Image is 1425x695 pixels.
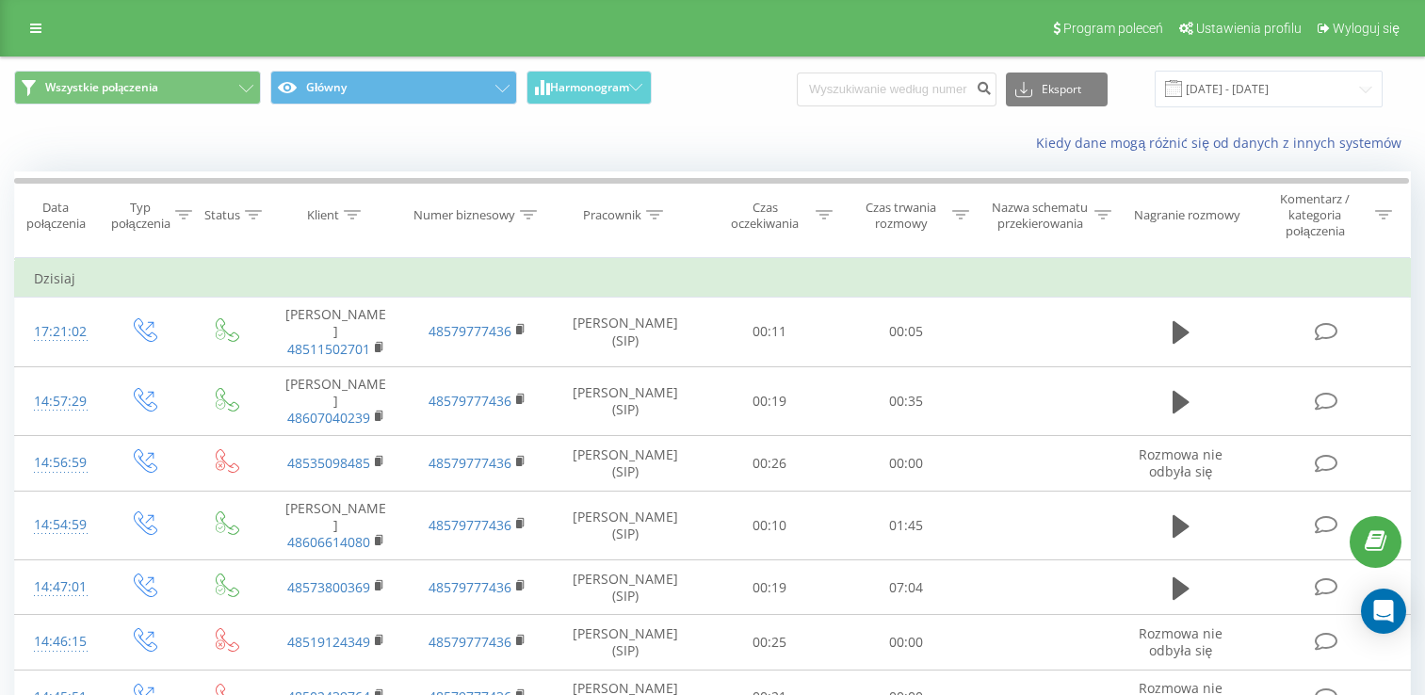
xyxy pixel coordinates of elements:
[307,207,339,223] div: Klient
[1139,624,1223,659] span: Rozmowa nie odbyła się
[837,491,974,560] td: 01:45
[1260,191,1370,239] div: Komentarz / kategoria połączenia
[429,633,511,651] a: 48579777436
[270,71,517,105] button: Główny
[719,200,812,232] div: Czas oczekiwania
[34,507,83,543] div: 14:54:59
[837,560,974,615] td: 07:04
[34,623,83,660] div: 14:46:15
[266,366,407,436] td: [PERSON_NAME]
[1063,21,1163,36] span: Program poleceń
[837,615,974,670] td: 00:00
[702,491,838,560] td: 00:10
[549,366,702,436] td: [PERSON_NAME] (SIP)
[702,436,838,491] td: 00:26
[429,516,511,534] a: 48579777436
[837,366,974,436] td: 00:35
[287,340,370,358] a: 48511502701
[287,454,370,472] a: 48535098485
[583,207,641,223] div: Pracownik
[15,200,97,232] div: Data połączenia
[549,491,702,560] td: [PERSON_NAME] (SIP)
[1139,445,1223,480] span: Rozmowa nie odbyła się
[287,533,370,551] a: 48606614080
[34,569,83,606] div: 14:47:01
[34,383,83,420] div: 14:57:29
[549,298,702,367] td: [PERSON_NAME] (SIP)
[702,298,838,367] td: 00:11
[549,560,702,615] td: [PERSON_NAME] (SIP)
[526,71,652,105] button: Harmonogram
[429,578,511,596] a: 48579777436
[991,200,1090,232] div: Nazwa schematu przekierowania
[1361,589,1406,634] div: Open Intercom Messenger
[287,633,370,651] a: 48519124349
[1134,207,1240,223] div: Nagranie rozmowy
[266,298,407,367] td: [PERSON_NAME]
[14,71,261,105] button: Wszystkie połączenia
[702,366,838,436] td: 00:19
[429,392,511,410] a: 48579777436
[429,322,511,340] a: 48579777436
[34,444,83,481] div: 14:56:59
[266,491,407,560] td: [PERSON_NAME]
[45,80,158,95] span: Wszystkie połączenia
[287,409,370,427] a: 48607040239
[549,436,702,491] td: [PERSON_NAME] (SIP)
[287,578,370,596] a: 48573800369
[702,560,838,615] td: 00:19
[204,207,240,223] div: Status
[702,615,838,670] td: 00:25
[550,81,629,94] span: Harmonogram
[1333,21,1400,36] span: Wyloguj się
[1006,73,1108,106] button: Eksport
[15,260,1411,298] td: Dzisiaj
[1036,134,1411,152] a: Kiedy dane mogą różnić się od danych z innych systemów
[111,200,170,232] div: Typ połączenia
[34,314,83,350] div: 17:21:02
[837,436,974,491] td: 00:00
[549,615,702,670] td: [PERSON_NAME] (SIP)
[854,200,947,232] div: Czas trwania rozmowy
[413,207,515,223] div: Numer biznesowy
[837,298,974,367] td: 00:05
[1196,21,1302,36] span: Ustawienia profilu
[797,73,996,106] input: Wyszukiwanie według numeru
[429,454,511,472] a: 48579777436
